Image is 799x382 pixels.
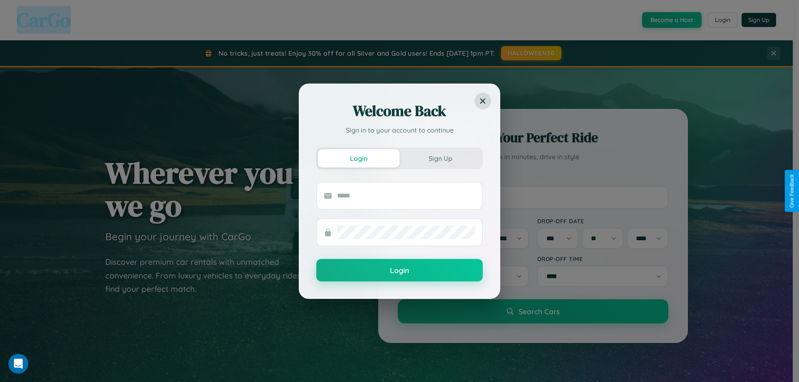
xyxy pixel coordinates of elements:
[789,174,795,208] div: Give Feedback
[316,101,483,121] h2: Welcome Back
[318,149,399,168] button: Login
[399,149,481,168] button: Sign Up
[8,354,28,374] iframe: Intercom live chat
[316,125,483,135] p: Sign in to your account to continue
[316,259,483,281] button: Login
